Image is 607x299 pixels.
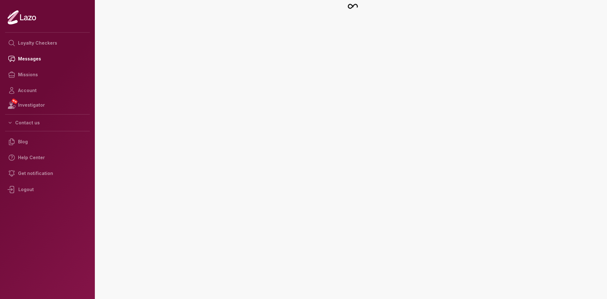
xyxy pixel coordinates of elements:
div: Logout [5,181,90,198]
button: Contact us [5,117,90,128]
a: Blog [5,134,90,150]
a: Account [5,83,90,98]
a: Get notification [5,165,90,181]
a: Help Center [5,150,90,165]
span: NEW [11,98,18,104]
a: Messages [5,51,90,67]
a: Missions [5,67,90,83]
a: Loyalty Checkers [5,35,90,51]
a: NEWInvestigator [5,98,90,112]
